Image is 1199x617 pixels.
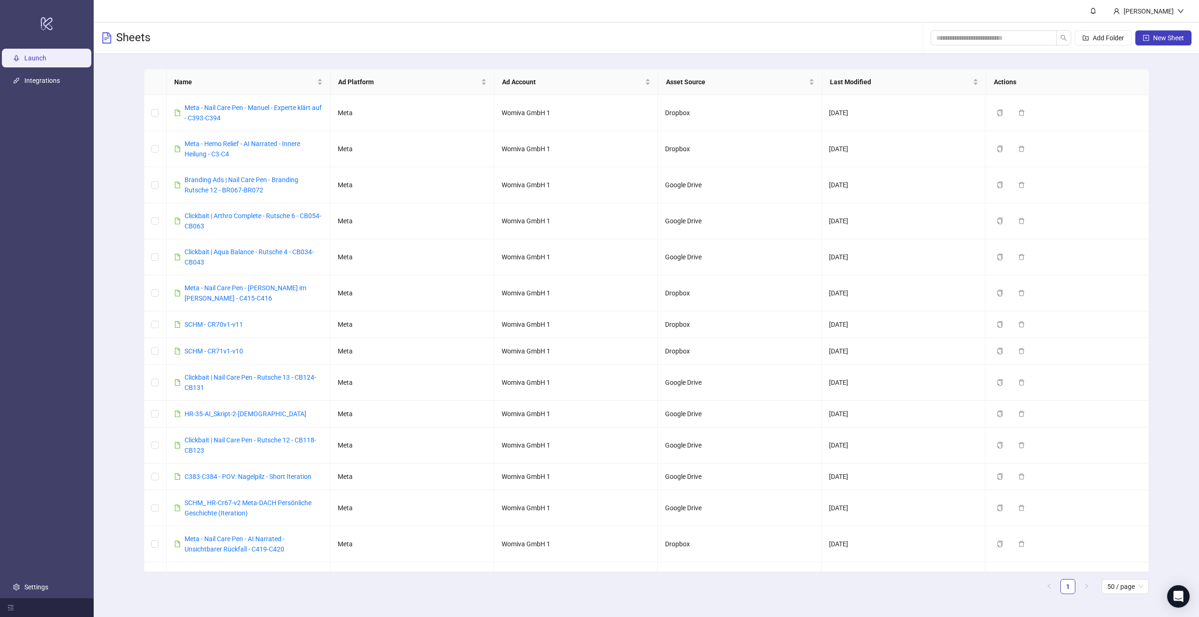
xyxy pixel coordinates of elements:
[1018,379,1025,386] span: delete
[185,321,243,328] a: SCHM - CR70v1-v11
[330,526,494,562] td: Meta
[494,427,658,463] td: Womiva GmbH 1
[174,77,315,87] span: Name
[185,104,322,122] a: Meta - Nail Care Pen - Manuel - Experte klärt auf - C393-C394
[330,365,494,401] td: Meta
[330,463,494,490] td: Meta
[494,338,658,365] td: Womiva GmbH 1
[997,290,1003,296] span: copy
[330,203,494,239] td: Meta
[174,348,181,354] span: file
[997,379,1003,386] span: copy
[822,401,985,427] td: [DATE]
[997,473,1003,480] span: copy
[822,69,986,95] th: Last Modified
[1060,579,1075,594] li: 1
[1060,35,1067,41] span: search
[997,321,1003,328] span: copy
[494,401,658,427] td: Womiva GmbH 1
[185,140,300,158] a: Meta - Hemo Relief - AI Narrated - Innere Heilung - C3-C4
[185,410,306,418] a: HR-35-AI_Skript-2-[DEMOGRAPHIC_DATA]
[185,248,314,266] a: Clickbait | Aqua Balance - Rutsche 4 - CB034-CB043
[822,427,985,463] td: [DATE]
[997,348,1003,354] span: copy
[1018,411,1025,417] span: delete
[822,95,985,131] td: [DATE]
[185,347,243,355] a: SCHM - CR71v1-v10
[822,167,985,203] td: [DATE]
[1093,34,1124,42] span: Add Folder
[174,290,181,296] span: file
[1018,254,1025,260] span: delete
[494,365,658,401] td: Womiva GmbH 1
[185,499,311,517] a: SCHM_ HR-Cr67-v2 Meta-DACH Persönliche Geschichte (Iteration)
[185,374,316,391] a: Clickbait | Nail Care Pen - Rutsche 13 - CB124-CB131
[502,77,643,87] span: Ad Account
[997,254,1003,260] span: copy
[494,131,658,167] td: Womiva GmbH 1
[185,473,311,480] a: C383-C384 - POV: Nagelpilz - Short Iteration
[658,526,822,562] td: Dropbox
[494,167,658,203] td: Womiva GmbH 1
[174,321,181,328] span: file
[1167,585,1190,608] div: Open Intercom Messenger
[101,32,112,44] span: file-text
[658,203,822,239] td: Google Drive
[330,95,494,131] td: Meta
[174,110,181,116] span: file
[174,541,181,547] span: file
[185,571,321,589] a: Founder Ads - Nail Care Pen - Dominik - NCP vs. Duplica - C7-C8
[174,254,181,260] span: file
[330,311,494,338] td: Meta
[494,311,658,338] td: Womiva GmbH 1
[330,562,494,598] td: Meta
[658,562,822,598] td: Dropbox
[659,69,822,95] th: Asset Source
[1075,30,1132,45] button: Add Folder
[997,218,1003,224] span: copy
[822,239,985,275] td: [DATE]
[1107,580,1143,594] span: 50 / page
[830,77,971,87] span: Last Modified
[822,365,985,401] td: [DATE]
[24,54,46,62] a: Launch
[1079,579,1094,594] li: Next Page
[330,490,494,526] td: Meta
[1018,473,1025,480] span: delete
[174,379,181,386] span: file
[1090,7,1096,14] span: bell
[494,463,658,490] td: Womiva GmbH 1
[1018,182,1025,188] span: delete
[174,411,181,417] span: file
[174,505,181,511] span: file
[1018,146,1025,152] span: delete
[822,131,985,167] td: [DATE]
[494,203,658,239] td: Womiva GmbH 1
[822,203,985,239] td: [DATE]
[997,541,1003,547] span: copy
[658,311,822,338] td: Dropbox
[1143,35,1149,41] span: plus-square
[822,311,985,338] td: [DATE]
[658,95,822,131] td: Dropbox
[1153,34,1184,42] span: New Sheet
[997,146,1003,152] span: copy
[1018,505,1025,511] span: delete
[1018,348,1025,354] span: delete
[338,77,479,87] span: Ad Platform
[1018,541,1025,547] span: delete
[1042,579,1057,594] li: Previous Page
[1177,8,1184,15] span: down
[24,583,48,591] a: Settings
[997,505,1003,511] span: copy
[1046,583,1052,589] span: left
[174,442,181,448] span: file
[174,218,181,224] span: file
[1018,290,1025,296] span: delete
[494,490,658,526] td: Womiva GmbH 1
[1061,580,1075,594] a: 1
[1018,110,1025,116] span: delete
[658,167,822,203] td: Google Drive
[822,562,985,598] td: [DATE]
[185,284,306,302] a: Meta - Nail Care Pen - [PERSON_NAME] im [PERSON_NAME] - C415-C416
